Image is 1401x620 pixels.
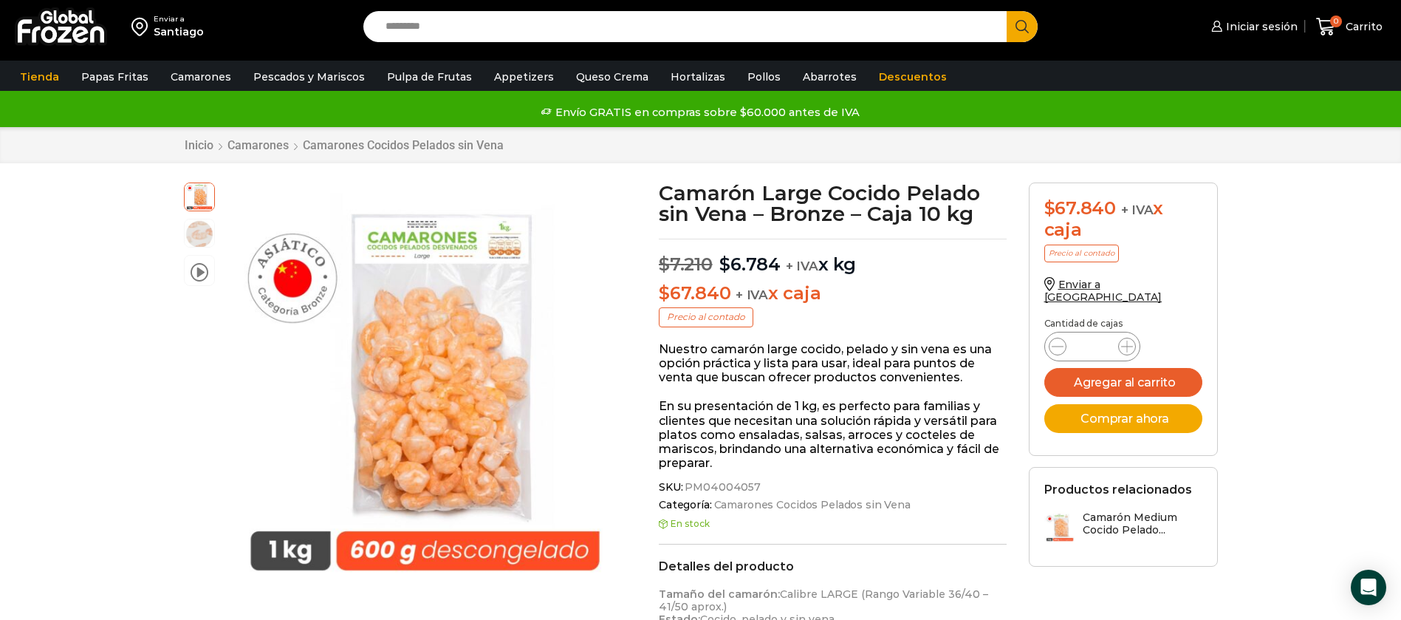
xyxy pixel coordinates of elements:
[184,138,214,152] a: Inicio
[736,287,768,302] span: + IVA
[154,24,204,39] div: Santiago
[569,63,656,91] a: Queso Crema
[1222,19,1298,34] span: Iniciar sesión
[871,63,954,91] a: Descuentos
[1044,483,1192,497] h2: Productos relacionados
[1083,511,1202,536] h3: Camarón Medium Cocido Pelado...
[227,138,290,152] a: Camarones
[786,259,818,273] span: + IVA
[740,63,788,91] a: Pollos
[1208,12,1298,41] a: Iniciar sesión
[659,587,780,601] strong: Tamaño del camarón:
[380,63,479,91] a: Pulpa de Frutas
[487,63,561,91] a: Appetizers
[1044,197,1055,219] span: $
[682,481,761,494] span: PM04004057
[659,499,1007,511] span: Categoría:
[1044,318,1202,329] p: Cantidad de cajas
[659,282,670,304] span: $
[185,219,214,249] span: camaron large
[1121,202,1154,217] span: + IVA
[795,63,864,91] a: Abarrotes
[659,481,1007,494] span: SKU:
[154,14,204,24] div: Enviar a
[1044,368,1202,397] button: Agregar al carrito
[1007,11,1038,42] button: Search button
[1044,197,1116,219] bdi: 67.840
[659,342,1007,385] p: Nuestro camarón large cocido, pelado y sin vena es una opción práctica y lista para usar, ideal p...
[1330,16,1342,27] span: 0
[1044,278,1162,304] a: Enviar a [GEOGRAPHIC_DATA]
[659,282,730,304] bdi: 67.840
[659,183,1007,224] h1: Camarón Large Cocido Pelado sin Vena – Bronze – Caja 10 kg
[663,63,733,91] a: Hortalizas
[659,399,1007,470] p: En su presentación de 1 kg, es perfecto para familias y clientes que necesitan una solución rápid...
[712,499,911,511] a: Camarones Cocidos Pelados sin Vena
[1078,336,1106,357] input: Product quantity
[163,63,239,91] a: Camarones
[1044,511,1202,543] a: Camarón Medium Cocido Pelado...
[246,63,372,91] a: Pescados y Mariscos
[184,138,504,152] nav: Breadcrumb
[1312,10,1386,44] a: 0 Carrito
[1044,198,1202,241] div: x caja
[13,63,66,91] a: Tienda
[74,63,156,91] a: Papas Fritas
[659,283,1007,304] p: x caja
[131,14,154,39] img: address-field-icon.svg
[659,559,1007,573] h2: Detalles del producto
[1342,19,1383,34] span: Carrito
[659,519,1007,529] p: En stock
[1351,570,1386,605] div: Open Intercom Messenger
[659,253,713,275] bdi: 7.210
[1044,404,1202,433] button: Comprar ahora
[302,138,504,152] a: Camarones Cocidos Pelados sin Vena
[185,181,214,211] span: large
[659,307,753,327] p: Precio al contado
[719,253,730,275] span: $
[659,253,670,275] span: $
[1044,245,1119,262] p: Precio al contado
[659,239,1007,276] p: x kg
[719,253,781,275] bdi: 6.784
